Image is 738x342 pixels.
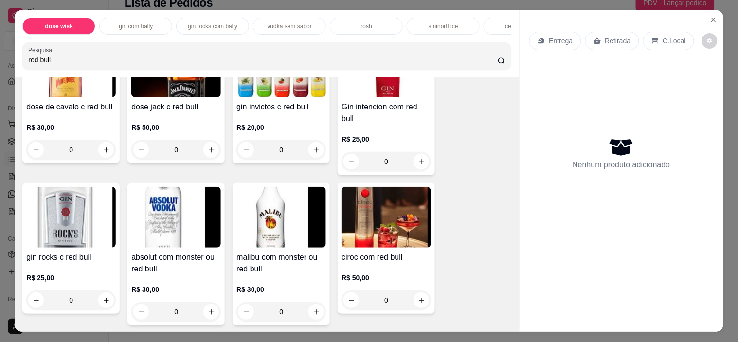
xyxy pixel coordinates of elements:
[26,187,116,248] img: product-image
[98,292,114,308] button: increase-product-quantity
[236,252,326,275] h4: malibu com monster ou red bull
[188,22,237,30] p: gin rocks com bally
[573,159,670,171] p: Nenhum produto adicionado
[28,46,55,54] label: Pesquisa
[119,22,153,30] p: gin com bally
[361,22,372,30] p: rosh
[131,187,221,248] img: product-image
[26,101,116,113] h4: dose de cavalo c red bull
[28,292,44,308] button: decrease-product-quantity
[605,36,631,46] p: Retirada
[131,252,221,275] h4: absolut com monster ou red bull
[131,285,221,294] p: R$ 30,00
[236,187,326,248] img: product-image
[98,142,114,158] button: increase-product-quantity
[238,304,254,320] button: decrease-product-quantity
[45,22,73,30] p: dose wisk
[28,55,498,65] input: Pesquisa
[203,304,219,320] button: increase-product-quantity
[414,154,429,169] button: increase-product-quantity
[26,273,116,283] p: R$ 25,00
[663,36,686,46] p: C.Local
[505,22,535,30] p: cerveja lata
[342,273,431,283] p: R$ 50,00
[549,36,573,46] p: Entrega
[342,101,431,125] h4: Gin intencion com red bull
[26,123,116,132] p: R$ 30,00
[26,252,116,263] h4: gin rocks c red bull
[308,304,324,320] button: increase-product-quantity
[133,142,149,158] button: decrease-product-quantity
[343,154,359,169] button: decrease-product-quantity
[342,187,431,248] img: product-image
[706,12,721,28] button: Close
[236,101,326,113] h4: gin invictos c red bull
[342,252,431,263] h4: ciroc com red bull
[308,142,324,158] button: increase-product-quantity
[236,123,326,132] p: R$ 20,00
[236,285,326,294] p: R$ 30,00
[414,292,429,308] button: increase-product-quantity
[131,123,221,132] p: R$ 50,00
[28,142,44,158] button: decrease-product-quantity
[429,22,458,30] p: sminorff ice
[203,142,219,158] button: increase-product-quantity
[131,101,221,113] h4: dose jack c red bull
[342,134,431,144] p: R$ 25,00
[702,33,718,49] button: decrease-product-quantity
[133,304,149,320] button: decrease-product-quantity
[238,142,254,158] button: decrease-product-quantity
[343,292,359,308] button: decrease-product-quantity
[268,22,312,30] p: vodka sem sabor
